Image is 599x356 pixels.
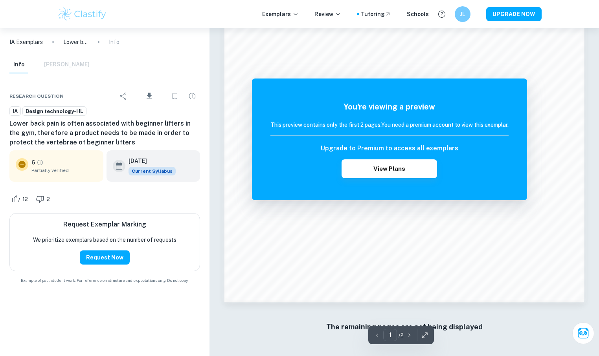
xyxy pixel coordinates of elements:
button: Request Now [80,250,130,265]
p: Review [314,10,341,18]
button: JL [455,6,470,22]
button: UPGRADE NOW [486,7,542,21]
h6: Request Exemplar Marking [63,220,146,229]
h6: This preview contains only the first 2 pages. You need a premium account to view this exemplar. [270,120,509,129]
span: Design technology-HL [23,108,86,115]
div: Bookmark [167,88,183,104]
h6: [DATE] [129,157,169,165]
h5: You're viewing a preview [270,101,509,113]
span: Current Syllabus [129,167,176,175]
button: Ask Clai [572,322,594,344]
p: 6 [31,158,35,167]
h6: JL [458,10,467,18]
a: Design technology-HL [22,106,86,116]
p: Lower back pain is often associated with beginner lifters in the gym, therefore a product needs t... [63,38,88,46]
button: View Plans [342,159,437,178]
img: Clastify logo [57,6,107,22]
a: Grade partially verified [37,159,44,166]
button: Help and Feedback [435,7,448,21]
a: Tutoring [361,10,391,18]
h6: The remaining pages are not being displayed [240,321,568,332]
h6: Upgrade to Premium to access all exemplars [321,144,458,153]
h6: Lower back pain is often associated with beginner lifters in the gym, therefore a product needs t... [9,119,200,147]
div: Report issue [184,88,200,104]
p: / 2 [399,331,404,340]
div: Dislike [34,193,54,205]
div: Like [9,193,32,205]
span: Example of past student work. For reference on structure and expectations only. Do not copy. [9,277,200,283]
a: IA [9,106,21,116]
p: We prioritize exemplars based on the number of requests [33,236,176,244]
span: 2 [42,195,54,203]
button: Info [9,56,28,73]
p: Info [109,38,119,46]
p: Exemplars [262,10,299,18]
span: Partially verified [31,167,97,174]
span: IA [10,108,20,115]
div: Share [116,88,131,104]
a: IA Exemplars [9,38,43,46]
a: Schools [407,10,429,18]
span: 12 [18,195,32,203]
div: Download [133,86,165,106]
span: Research question [9,93,64,100]
div: This exemplar is based on the current syllabus. Feel free to refer to it for inspiration/ideas wh... [129,167,176,175]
